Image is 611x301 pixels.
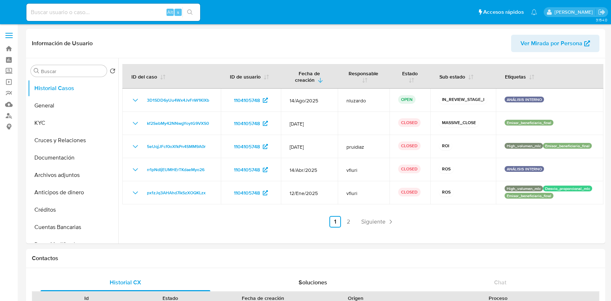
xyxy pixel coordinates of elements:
p: nicolas.luzardo@mercadolibre.com [555,9,595,16]
span: Soluciones [299,278,327,287]
button: Anticipos de dinero [28,184,118,201]
a: Notificaciones [531,9,537,15]
button: Historial Casos [28,80,118,97]
h1: Contactos [32,255,599,262]
button: Documentación [28,149,118,166]
span: s [177,9,179,16]
span: Chat [494,278,506,287]
button: Ver Mirada por Persona [511,35,599,52]
a: Salir [598,8,606,16]
span: Historial CX [110,278,141,287]
span: Alt [167,9,173,16]
button: Cuentas Bancarias [28,219,118,236]
input: Buscar [41,68,104,75]
button: Datos Modificados [28,236,118,253]
span: Accesos rápidos [483,8,524,16]
input: Buscar usuario o caso... [26,8,200,17]
button: Volver al orden por defecto [110,68,115,76]
h1: Información de Usuario [32,40,93,47]
span: Ver Mirada por Persona [521,35,582,52]
button: KYC [28,114,118,132]
button: Cruces y Relaciones [28,132,118,149]
button: Buscar [34,68,39,74]
button: Créditos [28,201,118,219]
button: search-icon [182,7,197,17]
button: Archivos adjuntos [28,166,118,184]
button: General [28,97,118,114]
